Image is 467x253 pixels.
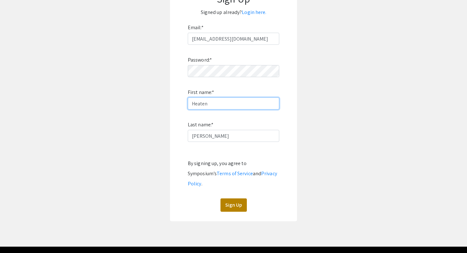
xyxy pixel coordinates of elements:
[176,7,291,17] p: Signed up already?
[188,158,279,189] div: By signing up, you agree to Symposium’s and .
[188,55,212,65] label: Password:
[188,87,214,97] label: First name:
[188,23,204,33] label: Email:
[5,224,27,248] iframe: Chat
[242,9,266,16] a: Login here.
[188,120,213,130] label: Last name:
[217,170,253,177] a: Terms of Service
[188,170,277,187] a: Privacy Policy
[220,198,247,212] button: Sign Up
